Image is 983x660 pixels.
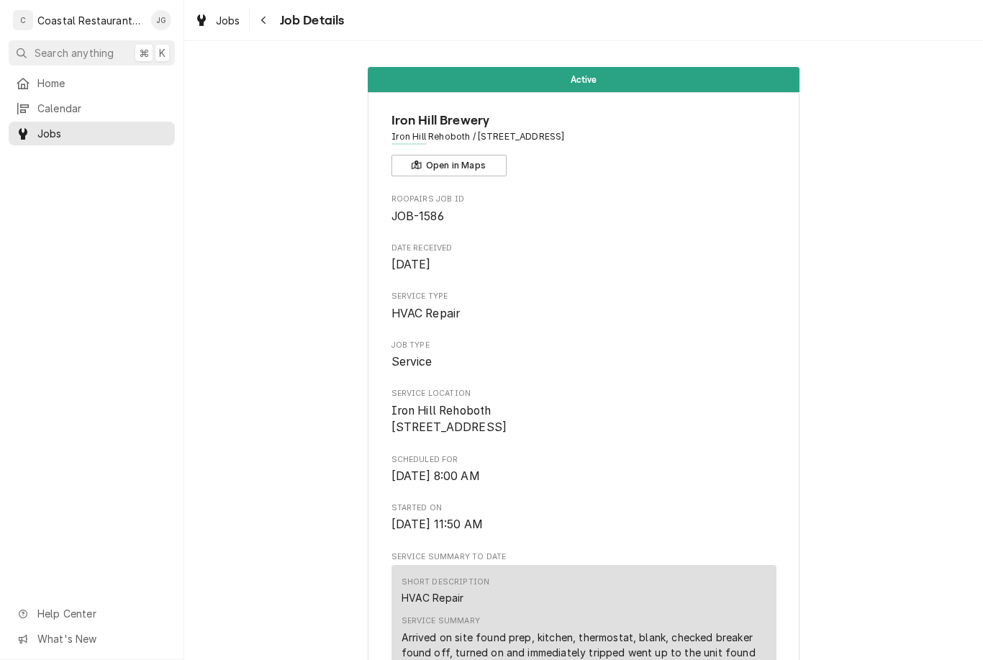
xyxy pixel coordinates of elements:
span: Search anything [35,45,114,60]
div: Service Type [391,291,776,322]
span: Service Summary To Date [391,551,776,563]
a: Home [9,71,175,95]
span: Scheduled For [391,468,776,485]
span: Started On [391,516,776,533]
span: Service Type [391,291,776,302]
span: Service Type [391,305,776,322]
span: Jobs [37,126,168,141]
div: Coastal Restaurant Repair [37,13,143,28]
span: Date Received [391,256,776,274]
span: What's New [37,631,166,646]
span: Name [391,111,776,130]
div: Service Summary [402,615,480,627]
div: Scheduled For [391,454,776,485]
span: Roopairs Job ID [391,208,776,225]
div: Service Location [391,388,776,436]
a: Go to What's New [9,627,175,651]
span: Job Type [391,340,776,351]
a: Calendar [9,96,175,120]
span: Started On [391,502,776,514]
div: James Gatton's Avatar [151,10,171,30]
span: Help Center [37,606,166,621]
span: HVAC Repair [391,307,461,320]
div: Roopairs Job ID [391,194,776,225]
div: Short Description [402,577,490,588]
span: Calendar [37,101,168,116]
span: Service Location [391,402,776,436]
span: K [159,45,166,60]
span: Job Type [391,353,776,371]
a: Jobs [9,122,175,145]
div: C [13,10,33,30]
span: [DATE] 8:00 AM [391,469,480,483]
a: Jobs [189,9,246,32]
span: Service [391,355,432,369]
button: Open in Maps [391,155,507,176]
span: Home [37,76,168,91]
span: JOB-1586 [391,209,444,223]
span: Active [571,75,597,84]
span: Iron Hill Rehoboth [STREET_ADDRESS] [391,404,507,435]
a: Go to Help Center [9,602,175,625]
span: [DATE] 11:50 AM [391,517,483,531]
div: Status [368,67,799,92]
span: Date Received [391,243,776,254]
span: Scheduled For [391,454,776,466]
span: Roopairs Job ID [391,194,776,205]
span: Job Details [276,11,345,30]
div: Date Received [391,243,776,274]
button: Search anything⌘K [9,40,175,65]
div: Client Information [391,111,776,176]
div: JG [151,10,171,30]
span: Jobs [216,13,240,28]
button: Navigate back [253,9,276,32]
span: ⌘ [139,45,149,60]
div: HVAC Repair [402,590,464,605]
span: [DATE] [391,258,431,271]
div: Job Type [391,340,776,371]
span: Service Location [391,388,776,399]
span: Address [391,130,776,143]
div: Started On [391,502,776,533]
